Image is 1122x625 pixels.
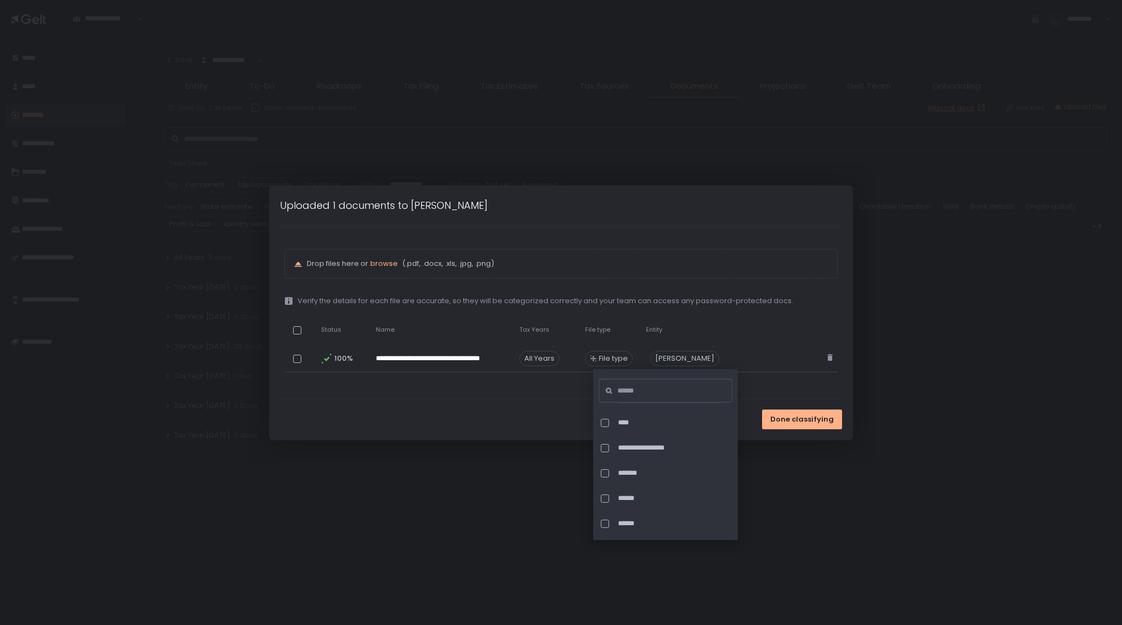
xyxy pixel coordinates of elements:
[370,259,398,269] button: browse
[370,258,398,269] span: browse
[376,326,394,334] span: Name
[762,410,842,429] button: Done classifying
[519,351,559,366] span: All Years
[307,259,828,269] p: Drop files here or
[400,259,494,269] span: (.pdf, .docx, .xls, .jpg, .png)
[297,296,793,306] span: Verify the details for each file are accurate, so they will be categorized correctly and your tea...
[650,351,719,366] div: [PERSON_NAME]
[280,198,488,213] h1: Uploaded 1 documents to [PERSON_NAME]
[585,326,610,334] span: File type
[770,414,834,424] span: Done classifying
[646,326,662,334] span: Entity
[599,354,628,363] span: File type
[334,354,352,363] span: 100%
[519,326,549,334] span: Tax Years
[321,326,341,334] span: Status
